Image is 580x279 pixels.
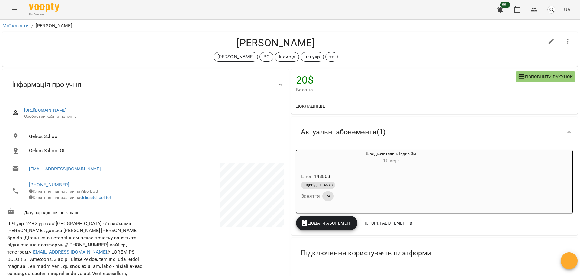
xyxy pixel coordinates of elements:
[296,150,325,165] div: Швидкочитання: Індив 3м
[2,22,578,29] nav: breadcrumb
[29,147,279,154] span: Gelios School ОП
[516,71,575,82] button: Поповнити рахунок
[29,133,279,140] span: Gelios School
[547,5,556,14] img: avatar_s.png
[36,22,72,29] p: [PERSON_NAME]
[518,73,573,80] span: Поповнити рахунок
[291,238,578,269] div: Підключення користувачів платформи
[6,206,146,217] div: Дату народження не задано
[31,249,107,255] a: [EMAIL_ADDRESS][DOMAIN_NAME]
[29,195,113,200] span: Клієнт не підписаний на !
[279,53,295,61] p: Індивід
[2,69,289,100] div: Інформація про учня
[314,173,330,180] p: 14880 $
[217,53,254,61] p: [PERSON_NAME]
[80,195,111,200] a: GeliosSchoolBot
[31,22,33,29] li: /
[7,37,544,49] h4: [PERSON_NAME]
[301,172,311,181] h6: Ціна
[325,150,456,165] div: Швидкочитання: Індив 3м
[562,4,573,15] button: UA
[301,192,320,200] h6: Заняття
[263,53,269,61] p: ВС
[383,158,399,163] span: 10 вер -
[304,53,320,61] p: шч укр
[29,182,69,188] a: [PHONE_NUMBER]
[296,103,325,110] span: Докладніше
[29,12,59,16] span: For Business
[301,248,431,258] span: Підключення користувачів платформи
[301,52,324,62] div: шч укр
[275,52,299,62] div: Індивід
[291,117,578,148] div: Актуальні абонементи(1)
[301,127,385,137] span: Актуальні абонементи ( 1 )
[29,166,101,172] a: [EMAIL_ADDRESS][DOMAIN_NAME]
[301,219,353,227] span: Додати Абонемент
[296,216,357,230] button: Додати Абонемент
[7,2,22,17] button: Menu
[259,52,273,62] div: ВС
[325,52,338,62] div: тг
[2,23,29,28] a: Мої клієнти
[24,113,279,120] span: Особистий кабінет клієнта
[296,86,516,94] span: Баланс
[296,74,516,86] h4: 20 $
[365,219,412,227] span: Історія абонементів
[360,218,417,228] button: Історія абонементів
[24,108,67,113] a: [URL][DOMAIN_NAME]
[294,101,327,112] button: Докладніше
[12,80,81,89] span: Інформація про учня
[29,3,59,12] img: Voopty Logo
[329,53,334,61] p: тг
[296,150,456,208] button: Швидкочитання: Індив 3м10 вер- Ціна14880$індивід шч 45 хвЗаняття24
[214,52,258,62] div: [PERSON_NAME]
[322,193,334,199] span: 24
[564,6,570,13] span: UA
[500,2,510,8] span: 99+
[301,182,335,188] span: індивід шч 45 хв
[29,189,98,194] span: Клієнт не підписаний на ViberBot!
